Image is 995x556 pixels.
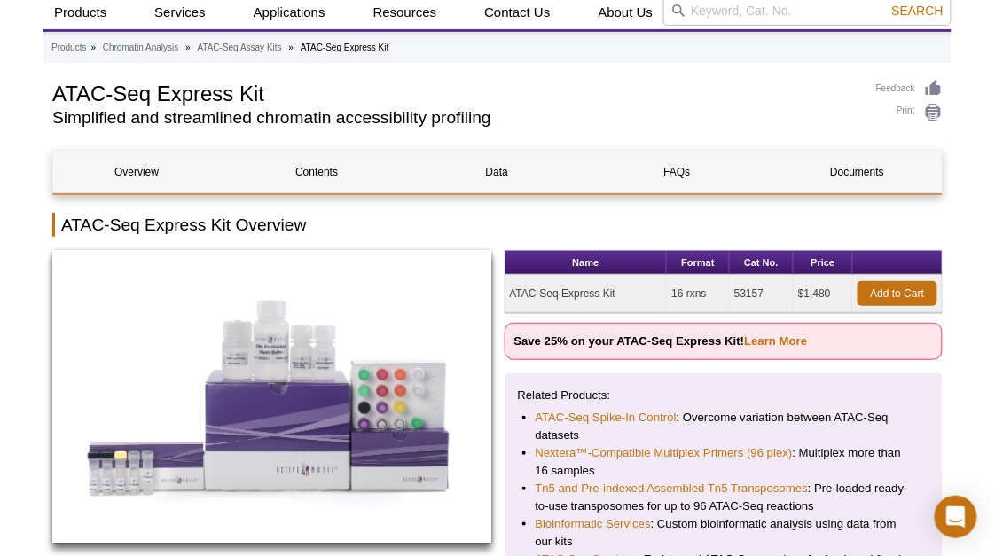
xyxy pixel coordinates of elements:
a: Products [51,40,86,56]
a: Learn More [744,334,807,348]
th: Name [505,251,668,275]
a: Nextera™-Compatible Multiplex Primers (96 plex) [536,444,793,462]
a: Contents [233,151,400,193]
a: Data [413,151,580,193]
td: 53157 [730,275,794,313]
a: ATAC-Seq Spike-In Control [536,409,677,427]
th: Cat No. [730,251,794,275]
span: Search [892,4,944,18]
strong: Save 25% on your ATAC-Seq Express Kit! [514,334,808,348]
li: : Overcome variation between ATAC-Seq datasets [536,409,913,444]
a: Overview [53,151,220,193]
a: Tn5 and Pre-indexed Assembled Tn5 Transposomes [536,480,809,497]
li: : Pre-loaded ready-to-use transposomes for up to 96 ATAC-Seq reactions [536,480,913,515]
a: Chromatin Analysis [103,40,179,56]
td: 16 rxns [667,275,730,313]
li: » [289,43,294,52]
h2: ATAC-Seq Express Kit Overview [52,213,943,237]
th: Price [794,251,853,275]
li: » [185,43,191,52]
li: : Multiplex more than 16 samples [536,444,913,480]
a: Feedback [876,79,943,98]
div: Open Intercom Messenger [935,496,977,538]
a: FAQs [594,151,761,193]
td: $1,480 [794,275,853,313]
td: ATAC-Seq Express Kit [505,275,668,313]
a: Add to Cart [858,281,937,306]
a: Print [876,103,943,122]
h1: ATAC-Seq Express Kit [52,79,858,106]
th: Format [667,251,730,275]
p: Related Products: [518,387,930,404]
li: ATAC-Seq Express Kit [301,43,389,52]
a: Bioinformatic Services [536,515,651,533]
li: » [90,43,96,52]
button: Search [887,3,949,19]
h2: Simplified and streamlined chromatin accessibility profiling [52,110,858,126]
li: : Custom bioinformatic analysis using data from our kits [536,515,913,551]
a: Documents [774,151,941,193]
a: ATAC-Seq Assay Kits [198,40,282,56]
img: ATAC-Seq Express Kit [52,250,491,543]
